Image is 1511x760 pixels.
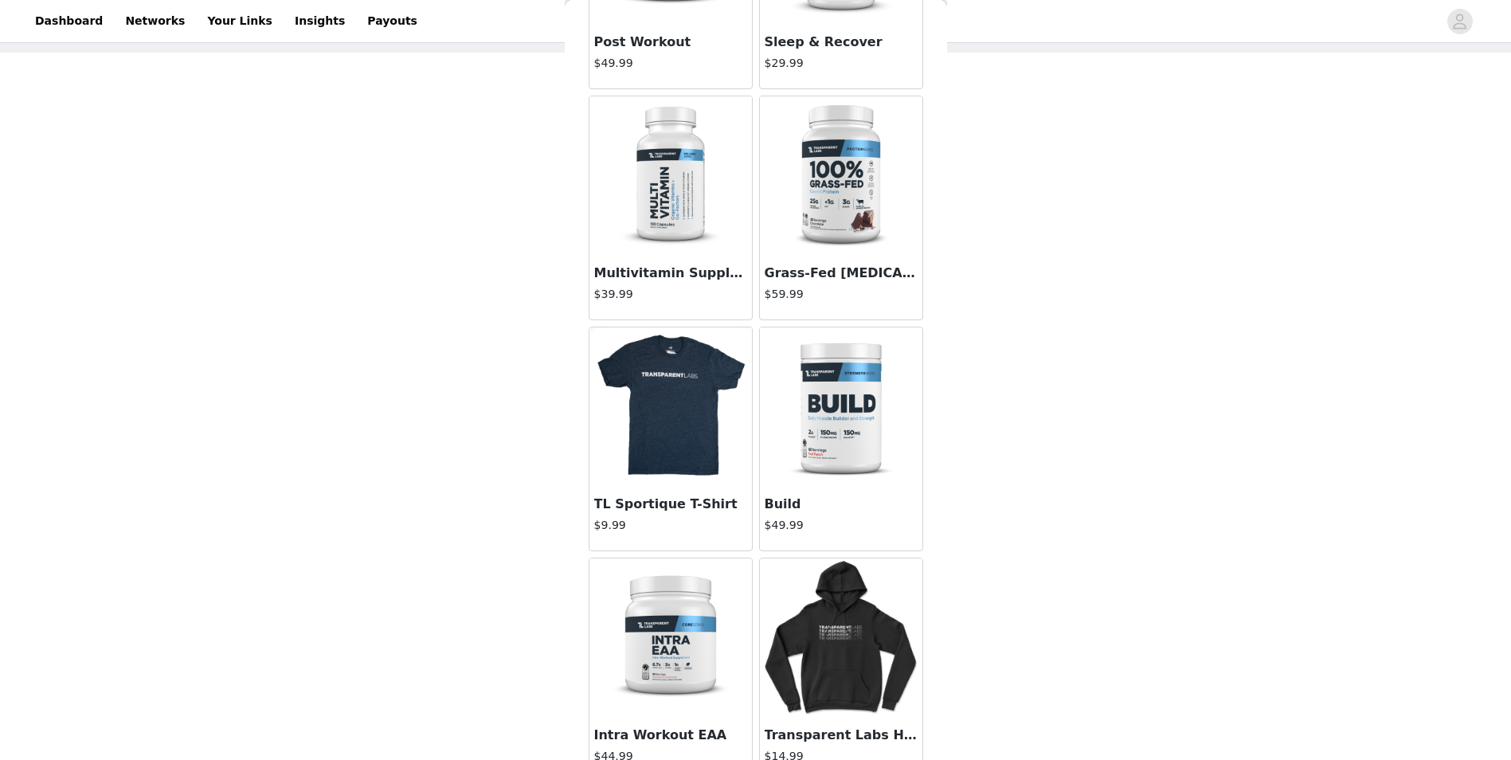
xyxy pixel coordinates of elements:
h3: TL Sportique T-Shirt [594,495,747,514]
img: Build [761,327,921,487]
h3: Transparent Labs Hoodie [765,726,918,745]
h3: Multivitamin Supplement [594,264,747,283]
img: TL Sportique T-Shirt [591,327,750,487]
a: Your Links [198,3,282,39]
h4: $49.99 [594,55,747,72]
img: Grass-Fed Casein Protein [761,96,921,256]
a: Dashboard [25,3,112,39]
h4: $29.99 [765,55,918,72]
h3: Sleep & Recover [765,33,918,52]
a: Payouts [358,3,427,39]
img: Transparent Labs Hoodie [761,558,921,718]
h3: Build [765,495,918,514]
h4: $39.99 [594,286,747,303]
img: Multivitamin Supplement [591,96,750,256]
h4: $59.99 [765,286,918,303]
h4: $9.99 [594,517,747,534]
h4: $49.99 [765,517,918,534]
h3: Post Workout [594,33,747,52]
img: Intra Workout EAA [591,558,750,718]
div: avatar [1452,9,1467,34]
a: Insights [285,3,354,39]
h3: Grass-Fed [MEDICAL_DATA] Protein [765,264,918,283]
h3: Intra Workout EAA [594,726,747,745]
a: Networks [115,3,194,39]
